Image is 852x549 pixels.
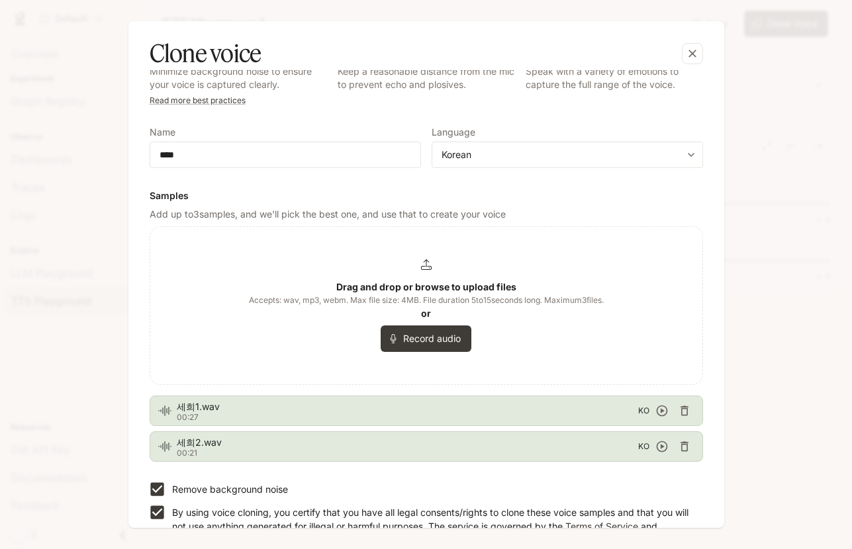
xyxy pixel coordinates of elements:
[638,404,649,417] span: KO
[150,95,246,105] a: Read more best practices
[381,325,471,352] button: Record audio
[150,37,261,70] h5: Clone voice
[150,65,327,91] p: Minimize background noise to ensure your voice is captured clearly.
[338,65,515,91] p: Keep a reasonable distance from the mic to prevent echo and plosives.
[442,148,681,161] div: Korean
[638,440,649,453] span: KO
[150,128,175,137] p: Name
[526,65,703,91] p: Speak with a variety of emotions to capture the full range of the voice.
[177,436,638,449] span: 세희2.wav
[177,413,638,421] p: 00:27
[421,308,431,319] b: or
[172,483,288,496] p: Remove background noise
[336,281,516,292] b: Drag and drop or browse to upload files
[177,449,638,457] p: 00:21
[565,521,638,532] a: Terms of Service
[172,506,692,546] p: By using voice cloning, you certify that you have all legal consents/rights to clone these voice ...
[432,148,702,161] div: Korean
[432,128,475,137] p: Language
[177,400,638,413] span: 세희1.wav
[249,294,604,307] span: Accepts: wav, mp3, webm. Max file size: 4MB. File duration 5 to 15 seconds long. Maximum 3 files.
[150,189,703,202] h6: Samples
[150,208,703,221] p: Add up to 3 samples, and we'll pick the best one, and use that to create your voice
